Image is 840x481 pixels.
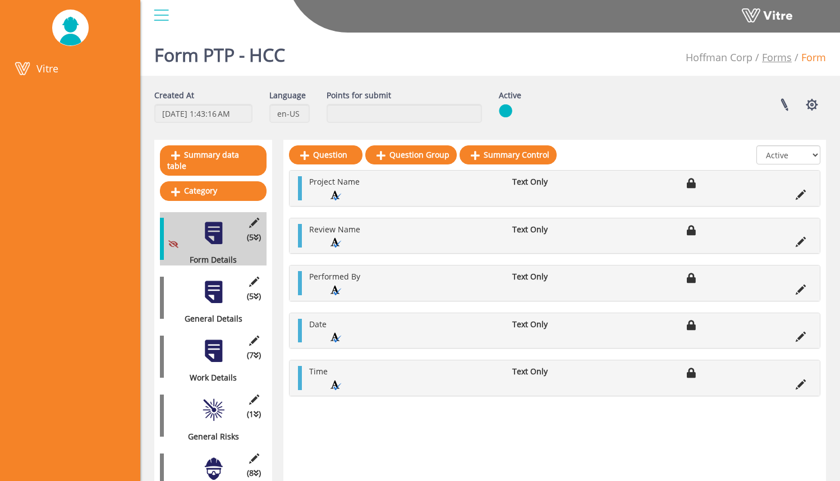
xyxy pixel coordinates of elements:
a: Category [160,181,267,200]
span: Time [309,366,328,377]
span: (1 ) [247,409,261,420]
span: Project Name [309,176,360,187]
li: Text Only [507,319,583,330]
li: Text Only [507,366,583,377]
h1: Form PTP - HCC [154,28,285,76]
span: Performed By [309,271,360,282]
label: Language [269,90,306,101]
span: (5 ) [247,291,261,302]
div: Form Details [160,254,258,265]
li: Text Only [507,176,583,187]
div: General Details [160,313,258,324]
span: Vitre [36,62,58,75]
li: Text Only [507,224,583,235]
li: Text Only [507,271,583,282]
div: General Risks [160,431,258,442]
span: (8 ) [247,468,261,479]
span: (5 ) [247,232,261,243]
a: Question Group [365,145,457,164]
span: (7 ) [247,350,261,361]
img: UserPic.png [52,10,89,45]
span: Date [309,319,327,329]
label: Created At [154,90,194,101]
label: Points for submit [327,90,391,101]
li: Form [792,51,826,65]
a: Forms [762,51,792,64]
a: Summary Control [460,145,557,164]
span: 210 [686,51,752,64]
div: Work Details [160,372,258,383]
a: Summary data table [160,145,267,176]
img: yes [499,104,512,118]
span: Review Name [309,224,360,235]
a: Question [289,145,362,164]
label: Active [499,90,521,101]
